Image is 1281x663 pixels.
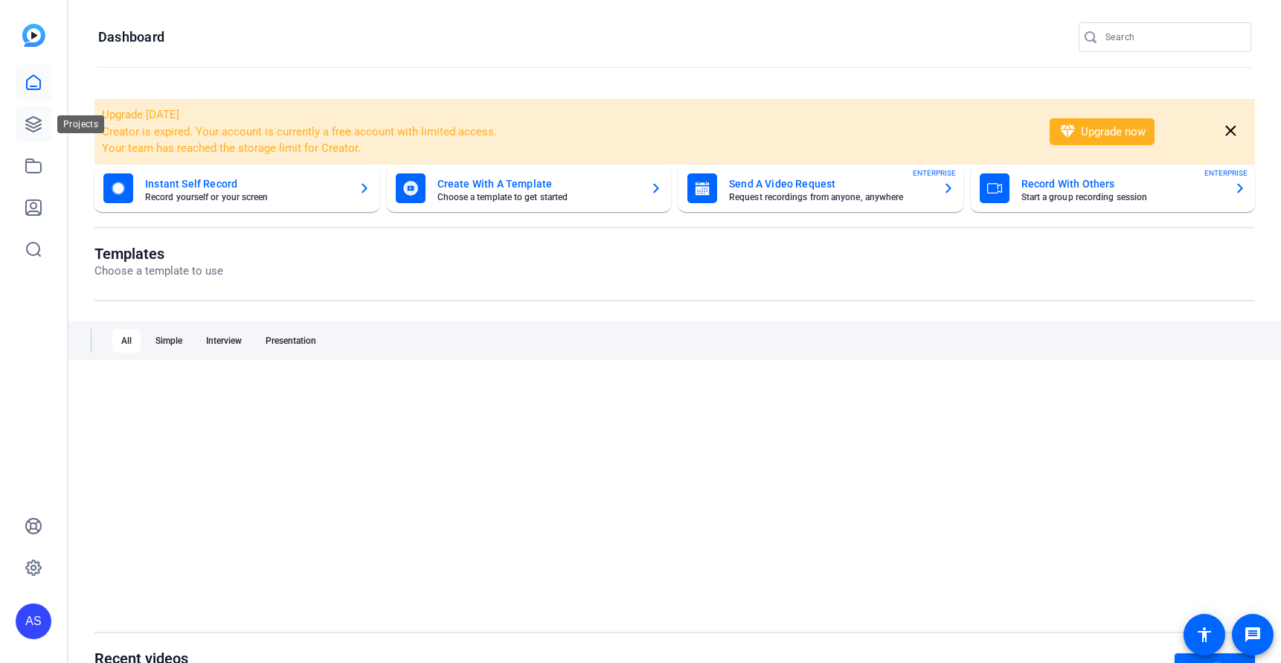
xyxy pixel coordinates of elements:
li: Your team has reached the storage limit for Creator. [102,140,1030,157]
div: Simple [147,329,191,353]
button: Instant Self RecordRecord yourself or your screen [94,164,379,212]
mat-card-subtitle: Choose a template to get started [437,193,639,202]
mat-card-title: Send A Video Request [729,175,931,193]
mat-icon: message [1244,626,1262,644]
button: Create With A TemplateChoose a template to get started [387,164,672,212]
button: Upgrade now [1050,118,1155,145]
mat-icon: accessibility [1195,626,1213,644]
mat-card-subtitle: Start a group recording session [1021,193,1223,202]
li: Creator is expired. Your account is currently a free account with limited access. [102,124,1030,141]
span: Upgrade [DATE] [102,108,179,121]
mat-card-title: Instant Self Record [145,175,347,193]
div: AS [16,603,51,639]
mat-card-subtitle: Request recordings from anyone, anywhere [729,193,931,202]
h1: Templates [94,245,223,263]
button: Record With OthersStart a group recording sessionENTERPRISE [971,164,1256,212]
span: ENTERPRISE [913,167,956,179]
div: Projects [57,115,104,133]
mat-card-subtitle: Record yourself or your screen [145,193,347,202]
span: ENTERPRISE [1204,167,1248,179]
input: Search [1105,28,1239,46]
mat-icon: diamond [1059,123,1076,141]
img: blue-gradient.svg [22,24,45,47]
div: All [112,329,141,353]
p: Choose a template to use [94,263,223,280]
h1: Dashboard [98,28,164,46]
mat-card-title: Create With A Template [437,175,639,193]
button: Send A Video RequestRequest recordings from anyone, anywhereENTERPRISE [678,164,963,212]
div: Interview [197,329,251,353]
mat-card-title: Record With Others [1021,175,1223,193]
mat-icon: close [1221,122,1240,141]
div: Presentation [257,329,325,353]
